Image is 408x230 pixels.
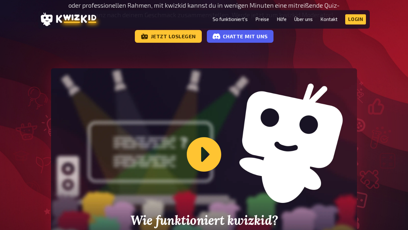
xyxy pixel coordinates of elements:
[112,213,296,228] h2: Wie funktioniert kwizkid?
[207,30,273,43] a: Chatte mit uns
[345,14,366,25] a: Login
[277,17,287,22] a: Hilfe
[320,17,338,22] a: Kontakt
[294,17,313,22] a: Über uns
[255,17,269,22] a: Preise
[135,30,202,43] a: Jetzt loslegen
[213,17,248,22] a: So funktioniert's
